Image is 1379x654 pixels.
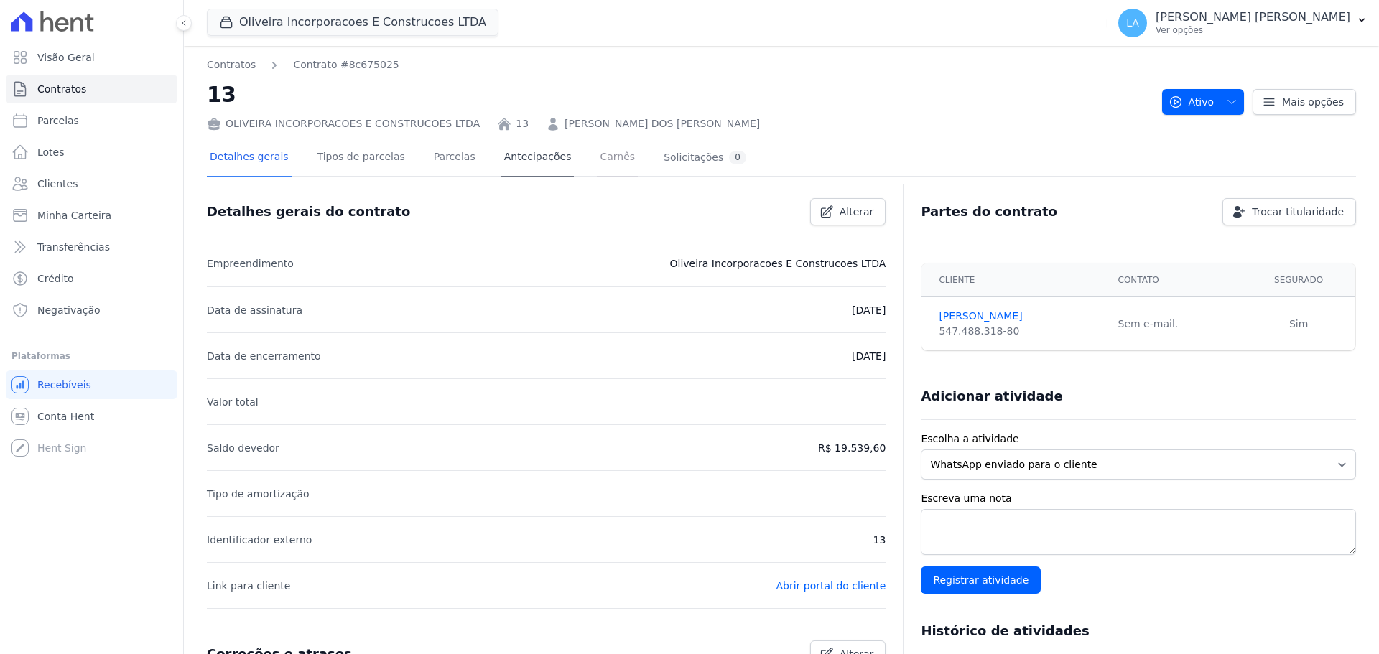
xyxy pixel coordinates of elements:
[6,106,177,135] a: Parcelas
[1252,205,1344,219] span: Trocar titularidade
[664,151,746,164] div: Solicitações
[597,139,638,177] a: Carnês
[207,393,259,411] p: Valor total
[1222,198,1356,225] a: Trocar titularidade
[37,409,94,424] span: Conta Hent
[37,271,74,286] span: Crédito
[293,57,399,73] a: Contrato #8c675025
[6,201,177,230] a: Minha Carteira
[6,75,177,103] a: Contratos
[1169,89,1215,115] span: Ativo
[207,139,292,177] a: Detalhes gerais
[1156,10,1350,24] p: [PERSON_NAME] [PERSON_NAME]
[37,113,79,128] span: Parcelas
[37,303,101,317] span: Negativação
[873,531,886,548] p: 13
[207,255,294,272] p: Empreendimento
[6,43,177,72] a: Visão Geral
[207,78,1151,111] h2: 13
[207,57,1151,73] nav: Breadcrumb
[840,205,874,219] span: Alterar
[207,116,480,131] div: OLIVEIRA INCORPORACOES E CONSTRUCOES LTDA
[1253,89,1356,115] a: Mais opções
[852,302,886,319] p: [DATE]
[516,116,529,131] a: 13
[6,138,177,167] a: Lotes
[207,57,399,73] nav: Breadcrumb
[37,240,110,254] span: Transferências
[207,347,321,365] p: Data de encerramento
[1242,263,1355,297] th: Segurado
[207,203,410,220] h3: Detalhes gerais do contrato
[37,208,111,223] span: Minha Carteira
[207,439,279,457] p: Saldo devedor
[37,378,91,392] span: Recebíveis
[921,388,1062,405] h3: Adicionar atividade
[6,370,177,399] a: Recebíveis
[1156,24,1350,36] p: Ver opções
[6,264,177,293] a: Crédito
[207,302,302,319] p: Data de assinatura
[776,580,886,592] a: Abrir portal do cliente
[315,139,408,177] a: Tipos de parcelas
[1110,263,1243,297] th: Contato
[207,485,310,503] p: Tipo de amortização
[565,116,760,131] a: [PERSON_NAME] DOS [PERSON_NAME]
[207,9,498,36] button: Oliveira Incorporacoes E Construcoes LTDA
[37,145,65,159] span: Lotes
[810,198,886,225] a: Alterar
[6,169,177,198] a: Clientes
[6,296,177,324] a: Negativação
[921,263,1109,297] th: Cliente
[729,151,746,164] div: 0
[207,531,312,548] p: Identificador externo
[921,566,1041,594] input: Registrar atividade
[1110,297,1243,351] td: Sem e-mail.
[37,82,86,96] span: Contratos
[939,324,1100,339] div: 547.488.318-80
[207,57,256,73] a: Contratos
[6,402,177,431] a: Conta Hent
[1242,297,1355,351] td: Sim
[431,139,478,177] a: Parcelas
[1126,18,1139,28] span: LA
[921,431,1356,447] label: Escolha a atividade
[921,622,1089,640] h3: Histórico de atividades
[661,139,749,177] a: Solicitações0
[207,577,290,594] p: Link para cliente
[852,347,886,365] p: [DATE]
[1107,3,1379,43] button: LA [PERSON_NAME] [PERSON_NAME] Ver opções
[939,309,1100,324] a: [PERSON_NAME]
[6,233,177,261] a: Transferências
[501,139,575,177] a: Antecipações
[37,177,78,191] span: Clientes
[37,50,95,65] span: Visão Geral
[921,203,1057,220] h3: Partes do contrato
[1162,89,1245,115] button: Ativo
[1282,95,1344,109] span: Mais opções
[11,347,172,365] div: Plataformas
[818,439,886,457] p: R$ 19.539,60
[921,491,1356,506] label: Escreva uma nota
[669,255,886,272] p: Oliveira Incorporacoes E Construcoes LTDA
